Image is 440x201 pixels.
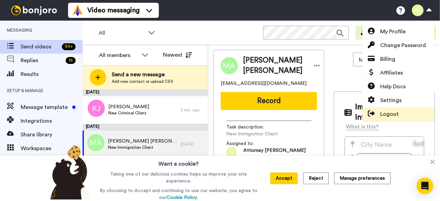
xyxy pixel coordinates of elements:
div: 15 [66,57,76,64]
span: All [99,29,145,37]
span: Imported Customer Info [355,102,424,123]
span: Change Password [380,41,426,49]
img: Image of Maudlin Agatha Samuels [221,57,238,74]
div: What is this? [346,123,379,131]
span: My Profile [380,27,406,36]
button: Manage preferences [334,172,390,184]
span: [PERSON_NAME] [PERSON_NAME] [243,55,307,76]
span: Task description : [226,124,274,131]
span: Help Docs [380,82,406,91]
button: Newest [158,48,197,62]
span: Workspaces [21,144,82,153]
h3: Want a cookie? [158,156,199,168]
span: Send videos [21,43,59,51]
span: Results [21,70,82,78]
button: Record [221,92,317,110]
span: Replies [21,56,63,65]
a: Help Docs [362,80,434,93]
a: Cookie Policy [166,195,197,200]
span: Settings [380,96,401,104]
p: Taking one of our delicious cookies helps us improve your site experience. [98,171,259,185]
span: Logout [380,110,399,118]
div: 3 sec. ago [180,107,205,113]
img: ma.png [87,134,104,151]
span: Video messaging [87,5,140,15]
img: kj.png [88,100,105,117]
span: Share library [21,131,82,139]
span: Add new contact or upload CSV [112,79,173,84]
img: al.png [226,147,236,157]
div: [DATE] [180,142,205,147]
span: New Immigration Client [226,131,291,137]
a: Change Password [362,38,434,52]
button: Invite [355,26,389,40]
button: Reject [303,172,329,184]
span: Billing [380,55,395,63]
a: My Profile [362,25,434,38]
span: [EMAIL_ADDRESS][DOMAIN_NAME] [221,80,307,87]
span: Assigned to: [226,140,274,147]
span: Move [359,56,377,64]
div: [DATE] [82,89,208,96]
a: Billing [362,52,434,66]
img: bj-logo-header-white.svg [8,5,60,15]
a: Logout [362,107,434,121]
button: Accept [270,172,298,184]
span: New Criminal Client [108,110,149,116]
span: [PERSON_NAME] [108,103,149,110]
span: Send a new message [112,70,173,79]
a: Affiliates [362,66,434,80]
a: Settings [362,93,434,107]
img: vm-color.svg [72,5,83,16]
div: [DATE] [82,124,208,131]
span: Integrations [21,117,82,125]
div: All members [99,51,138,59]
div: Open Intercom Messenger [417,178,433,194]
span: New Immigration Client [108,145,177,150]
span: Message template [21,103,69,111]
div: 99 + [62,43,76,50]
p: By choosing to Accept and continuing to use our website, you agree to our . [98,187,259,201]
span: Affiliates [380,69,403,77]
span: [PERSON_NAME] [PERSON_NAME] [108,138,177,145]
span: Attorney [PERSON_NAME] [243,147,306,157]
img: bear-with-cookie.png [44,145,95,200]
